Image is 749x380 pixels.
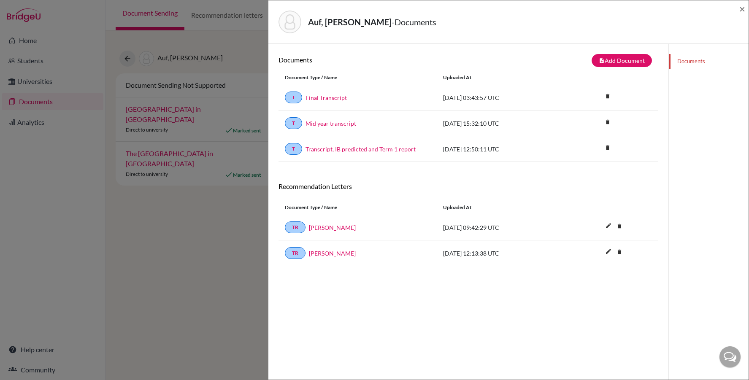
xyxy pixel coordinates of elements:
[669,54,749,69] a: Documents
[306,145,416,154] a: Transcript, IB predicted and Term 1 report
[443,250,499,257] span: [DATE] 12:13:38 UTC
[285,92,302,103] a: T
[306,119,356,128] a: Mid year transcript
[613,247,626,258] a: delete
[285,221,306,233] a: TR
[613,221,626,232] a: delete
[285,117,302,129] a: T
[437,119,563,128] div: [DATE] 15:32:10 UTC
[309,249,356,258] a: [PERSON_NAME]
[601,117,614,128] a: delete
[739,4,745,14] button: Close
[601,116,614,128] i: delete
[601,220,616,233] button: edit
[602,219,615,232] i: edit
[279,182,658,190] h6: Recommendation Letters
[601,91,614,102] a: delete
[308,17,392,27] strong: Auf, [PERSON_NAME]
[601,141,614,154] i: delete
[392,17,436,27] span: - Documents
[613,220,626,232] i: delete
[285,247,306,259] a: TR
[592,54,652,67] button: note_addAdd Document
[601,90,614,102] i: delete
[437,74,563,81] div: Uploaded at
[602,245,615,258] i: edit
[613,245,626,258] i: delete
[601,143,614,154] a: delete
[279,204,437,211] div: Document Type / Name
[443,224,499,231] span: [DATE] 09:42:29 UTC
[279,74,437,81] div: Document Type / Name
[279,56,468,64] h6: Documents
[599,58,605,64] i: note_add
[437,93,563,102] div: [DATE] 03:43:57 UTC
[739,3,745,15] span: ×
[309,223,356,232] a: [PERSON_NAME]
[437,204,563,211] div: Uploaded at
[601,246,616,259] button: edit
[437,145,563,154] div: [DATE] 12:50:11 UTC
[285,143,302,155] a: T
[306,93,347,102] a: Final Transcript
